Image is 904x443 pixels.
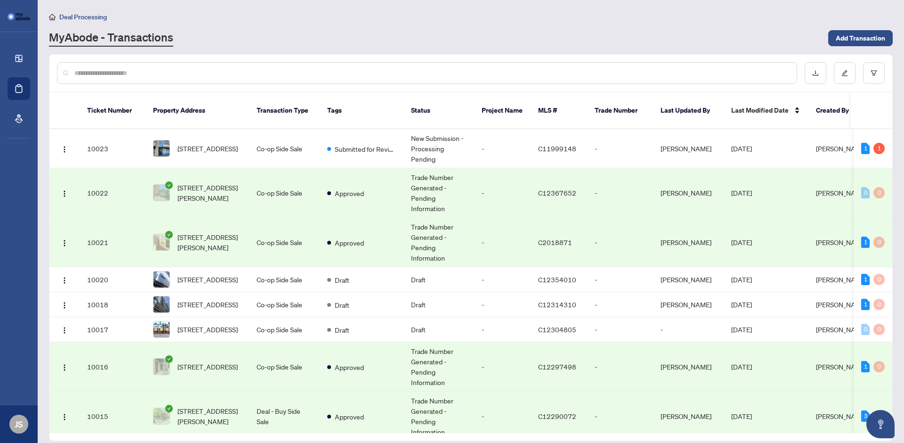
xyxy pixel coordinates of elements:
span: Deal Processing [59,13,107,21]
img: Logo [61,327,68,334]
th: Status [404,92,474,129]
th: MLS # [531,92,587,129]
div: 0 [873,187,885,198]
a: MyAbode - Transactions [49,30,173,47]
button: filter [863,62,885,84]
td: 10022 [80,168,145,218]
span: [DATE] [731,189,752,197]
button: Logo [57,185,72,200]
span: [PERSON_NAME] [816,238,867,246]
td: - [474,168,531,218]
td: - [587,168,653,218]
span: edit [841,70,848,76]
td: 10015 [80,392,145,441]
td: Co-op Side Sale [249,342,320,392]
span: [DATE] [731,275,752,284]
span: [DATE] [731,362,752,371]
img: thumbnail-img [153,321,169,337]
td: - [474,267,531,292]
span: [STREET_ADDRESS] [178,324,238,335]
span: [STREET_ADDRESS] [178,143,238,154]
td: [PERSON_NAME] [653,129,724,168]
span: download [812,70,819,76]
th: Project Name [474,92,531,129]
button: Logo [57,235,72,250]
td: [PERSON_NAME] [653,342,724,392]
img: Logo [61,413,68,421]
div: 0 [873,324,885,335]
button: Logo [57,272,72,287]
td: - [474,218,531,267]
span: C11999148 [538,144,576,153]
span: [PERSON_NAME] [816,300,867,309]
button: edit [834,62,856,84]
td: - [587,129,653,168]
div: 3 [861,410,870,422]
td: Co-op Side Sale [249,317,320,342]
button: Open asap [866,410,895,438]
img: thumbnail-img [153,234,169,250]
td: Trade Number Generated - Pending Information [404,218,474,267]
span: [PERSON_NAME] [816,325,867,334]
span: Draft [335,275,349,285]
td: [PERSON_NAME] [653,292,724,317]
button: Logo [57,141,72,156]
span: Draft [335,300,349,310]
span: check-circle [165,355,173,363]
td: 10023 [80,129,145,168]
div: 0 [873,299,885,310]
td: - [474,292,531,317]
span: Last Modified Date [731,105,789,115]
td: [PERSON_NAME] [653,267,724,292]
th: Property Address [145,92,249,129]
td: Co-op Side Sale [249,129,320,168]
span: Draft [335,325,349,335]
span: Approved [335,411,364,422]
td: [PERSON_NAME] [653,168,724,218]
span: Approved [335,362,364,372]
th: Tags [320,92,404,129]
td: - [587,267,653,292]
th: Trade Number [587,92,653,129]
button: Logo [57,409,72,424]
td: Draft [404,292,474,317]
span: C12304805 [538,325,576,334]
span: check-circle [165,405,173,412]
div: 0 [873,237,885,248]
td: 10017 [80,317,145,342]
span: C12367652 [538,189,576,197]
td: - [587,292,653,317]
th: Ticket Number [80,92,145,129]
span: [STREET_ADDRESS][PERSON_NAME] [178,406,242,427]
span: [DATE] [731,238,752,246]
img: Logo [61,302,68,309]
span: C12354010 [538,275,576,284]
div: 1 [873,143,885,154]
span: [PERSON_NAME] [816,144,867,153]
td: Co-op Side Sale [249,292,320,317]
div: 1 [861,237,870,248]
span: Submitted for Review [335,144,396,154]
td: 10018 [80,292,145,317]
td: Co-op Side Sale [249,218,320,267]
td: - [587,317,653,342]
td: - [474,342,531,392]
div: 0 [873,361,885,372]
span: [PERSON_NAME] [816,412,867,420]
th: Transaction Type [249,92,320,129]
span: check-circle [165,231,173,238]
button: Logo [57,297,72,312]
td: - [474,317,531,342]
span: Approved [335,188,364,198]
span: C12314310 [538,300,576,309]
div: 1 [861,143,870,154]
td: Trade Number Generated - Pending Information [404,392,474,441]
td: Co-op Side Sale [249,267,320,292]
td: Trade Number Generated - Pending Information [404,342,474,392]
img: thumbnail-img [153,296,169,312]
div: 0 [873,274,885,285]
span: JS [15,418,23,431]
span: [PERSON_NAME] [816,189,867,197]
td: - [587,218,653,267]
th: Last Modified Date [724,92,808,129]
